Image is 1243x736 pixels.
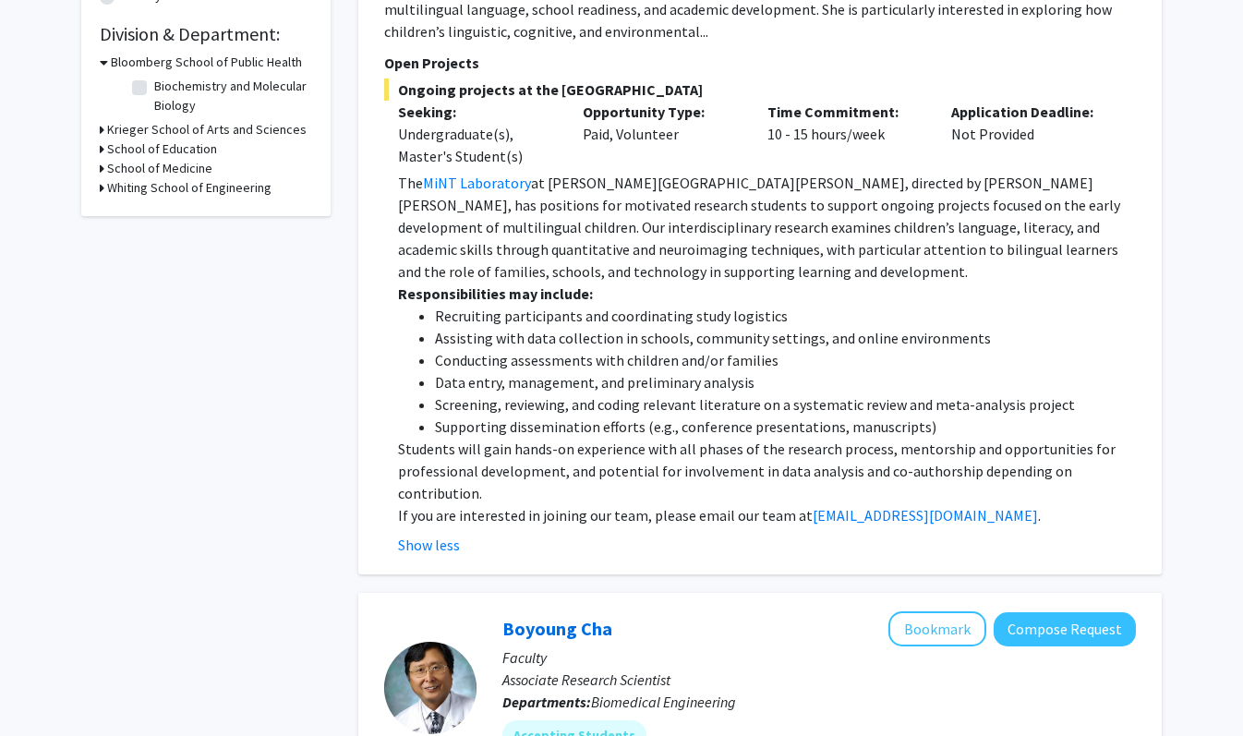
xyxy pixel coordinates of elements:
[14,653,78,722] iframe: Chat
[994,612,1136,646] button: Compose Request to Boyoung Cha
[398,123,555,167] div: Undergraduate(s), Master's Student(s)
[398,101,555,123] p: Seeking:
[384,52,1136,74] p: Open Projects
[107,159,212,178] h3: School of Medicine
[435,393,1136,416] li: Screening, reviewing, and coding relevant literature on a systematic review and meta-analysis pro...
[591,693,736,711] span: Biomedical Engineering
[583,101,740,123] p: Opportunity Type:
[398,504,1136,526] p: If you are interested in joining our team, please email our team at .
[951,101,1108,123] p: Application Deadline:
[767,101,924,123] p: Time Commitment:
[398,284,593,303] strong: Responsibilities may include:
[435,327,1136,349] li: Assisting with data collection in schools, community settings, and online environments
[502,693,591,711] b: Departments:
[888,611,986,646] button: Add Boyoung Cha to Bookmarks
[398,438,1136,504] p: Students will gain hands-on experience with all phases of the research process, mentorship and op...
[398,534,460,556] button: Show less
[111,53,302,72] h3: Bloomberg School of Public Health
[154,77,308,115] label: Biochemistry and Molecular Biology
[502,646,1136,669] p: Faculty
[100,23,312,45] h2: Division & Department:
[107,139,217,159] h3: School of Education
[569,101,754,167] div: Paid, Volunteer
[398,172,1136,283] p: The at [PERSON_NAME][GEOGRAPHIC_DATA][PERSON_NAME], directed by [PERSON_NAME] [PERSON_NAME], has ...
[384,78,1136,101] span: Ongoing projects at the [GEOGRAPHIC_DATA]
[435,416,1136,438] li: Supporting dissemination efforts (e.g., conference presentations, manuscripts)
[435,371,1136,393] li: Data entry, management, and preliminary analysis
[435,305,1136,327] li: Recruiting participants and coordinating study logistics
[423,174,531,192] a: MiNT Laboratory
[107,120,307,139] h3: Krieger School of Arts and Sciences
[435,349,1136,371] li: Conducting assessments with children and/or families
[502,617,612,640] a: Boyoung Cha
[502,669,1136,691] p: Associate Research Scientist
[937,101,1122,167] div: Not Provided
[813,506,1038,525] a: [EMAIL_ADDRESS][DOMAIN_NAME]
[107,178,272,198] h3: Whiting School of Engineering
[754,101,938,167] div: 10 - 15 hours/week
